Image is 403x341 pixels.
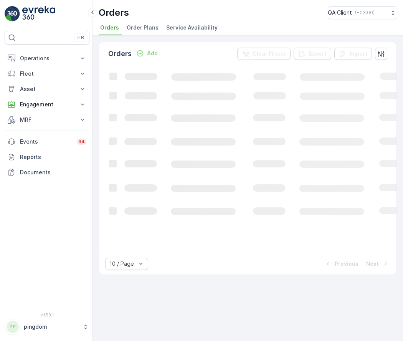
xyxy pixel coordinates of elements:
p: Asset [20,85,74,93]
p: ( +03:00 ) [355,10,375,16]
button: PPpingdom [5,319,89,335]
button: Clear Filters [237,48,291,60]
p: ⌘B [76,35,84,41]
p: Engagement [20,101,74,108]
span: v 1.50.1 [5,313,89,317]
a: Reports [5,149,89,165]
p: 34 [78,139,85,145]
p: Export [309,50,327,58]
button: Operations [5,51,89,66]
p: pingdom [24,323,79,331]
p: Events [20,138,72,146]
button: Fleet [5,66,89,81]
p: Clear Filters [253,50,286,58]
button: Previous [323,259,359,268]
button: Add [133,49,161,58]
button: MRF [5,112,89,127]
p: Next [366,260,379,268]
a: Documents [5,165,89,180]
span: Service Availability [166,24,218,31]
p: Add [147,50,158,57]
img: logo [5,6,20,22]
a: Events34 [5,134,89,149]
p: MRF [20,116,74,124]
span: Orders [100,24,119,31]
p: Orders [108,48,132,59]
button: QA Client(+03:00) [328,6,397,19]
span: Order Plans [127,24,159,31]
p: QA Client [328,9,352,17]
p: Fleet [20,70,74,78]
button: Import [334,48,372,60]
p: Documents [20,169,86,176]
p: Orders [99,7,129,19]
p: Operations [20,55,74,62]
p: Previous [335,260,358,268]
button: Asset [5,81,89,97]
p: Import [350,50,367,58]
button: Next [365,259,390,268]
button: Engagement [5,97,89,112]
img: logo_light-DOdMpM7g.png [22,6,55,22]
button: Export [294,48,331,60]
p: Reports [20,153,86,161]
div: PP [7,321,19,333]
